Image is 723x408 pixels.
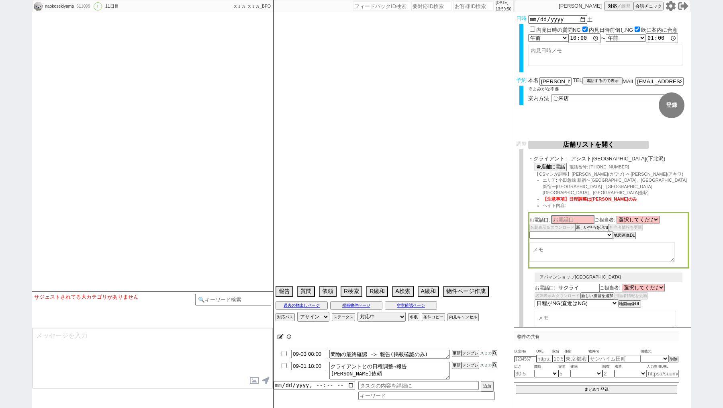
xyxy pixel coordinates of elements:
span: ※よみがな不要 [528,86,559,91]
input: 10.5 [552,355,564,363]
span: 広さ [514,364,534,370]
span: 電話番号: [PHONE_NUMBER] [569,164,629,169]
input: お電話口 [551,215,594,224]
span: ご担当者: [594,217,615,223]
span: TEL [573,77,582,83]
span: ご担当者: [600,285,620,291]
span: 構造 [615,364,647,370]
input: 2 [602,370,615,377]
span: 土 [587,16,592,23]
button: A緩和 [418,286,439,297]
span: アシスト[GEOGRAPHIC_DATA](下北沢) [571,156,689,162]
span: 建物 [570,364,602,370]
button: 物件ページ作成 [443,286,489,297]
span: 入力専用URL [647,364,679,370]
button: R緩和 [366,286,388,297]
label: 既に案内に合意 [641,27,678,33]
span: 案内方法 [528,95,549,101]
span: 調整 [516,141,527,147]
p: 13:59:50 [496,6,511,12]
span: 掲載元 [641,349,652,355]
button: 名刺表示＆ダウンロード [529,224,575,231]
span: 【CSマンが調整】[PERSON_NAME](カワヅ) -> [PERSON_NAME](アキワ) [535,172,683,176]
button: 条件コピー [422,313,445,321]
button: R検索 [341,286,362,297]
button: 地図画像DL [613,232,636,239]
button: 担当者情報を更新 [614,292,648,299]
input: 要対応ID検索 [411,1,451,11]
span: 【注意事項】日程調整は[PERSON_NAME]のみ [543,197,637,201]
span: 物件名 [588,349,641,355]
span: ヘイト内容: [543,203,566,208]
button: テンプレ [462,350,479,357]
span: 予約 [516,77,527,83]
button: 対応パス [276,313,295,321]
button: 内見キャンセル [447,313,479,321]
input: https://suumo.jp/chintai/jnc_000022489271 [647,370,679,377]
span: MAIL [623,78,635,84]
div: naokosekiyama [44,3,74,10]
span: スミカ [233,4,245,8]
p: 物件の共有 [514,332,679,341]
div: 611099 [74,3,92,10]
input: 30.5 [514,370,534,377]
button: 過去の物出しページ [276,301,328,310]
span: ・クライアント : [528,156,568,162]
p: [PERSON_NAME] [559,3,602,9]
input: 東京都港区海岸３ [564,355,588,363]
span: 本名 [528,77,539,86]
span: 会話チェック [635,3,662,9]
input: お客様ID検索 [453,1,494,11]
button: 地図画像DL [618,300,641,308]
button: ☎店舗に電話 [535,163,567,171]
button: 報告 [276,286,293,297]
button: 冬眠 [408,313,419,321]
input: https://suumo.jp/chintai/jnc_000022489271 [536,355,552,363]
b: 店舗 [541,164,551,170]
button: テンプレ [462,362,479,369]
input: サンハイム田町 [588,355,641,363]
input: 🔍キーワード検索 [195,294,271,305]
button: 更新 [452,362,462,369]
button: 候補物件ページ [330,301,382,310]
button: ステータス [332,313,355,321]
button: 質問 [297,286,315,297]
button: 会話チェック [634,2,664,10]
button: 追加 [481,381,494,392]
button: 空室確認ページ [385,301,437,310]
span: 築年 [558,364,570,370]
button: A検索 [392,286,413,297]
button: 依頼 [319,286,337,297]
button: 店舗リストを開く [528,141,649,149]
div: ! [94,2,102,10]
span: アパマンショップ[GEOGRAPHIC_DATA] [539,275,621,279]
span: URL [536,349,552,355]
input: 5 [558,370,570,377]
span: スミカ_BPO [247,4,271,8]
span: お電話口: [529,217,550,223]
span: スミカ [479,351,492,355]
span: 吹出No [514,349,536,355]
span: 住所 [564,349,588,355]
span: お電話口: [535,285,555,291]
span: スミカ [479,363,492,367]
button: 登録 [659,92,684,118]
label: 内見日時前倒しNG [589,27,633,33]
button: 新しい担当を追加 [580,292,614,299]
button: 更新 [452,350,462,357]
span: 間取 [534,364,558,370]
span: エリア: 小田急線 新宿〜[GEOGRAPHIC_DATA]、[GEOGRAPHIC_DATA] 新宿〜[GEOGRAPHIC_DATA]、[GEOGRAPHIC_DATA][GEOGRAPHI... [543,178,691,195]
button: 新しい担当を追加 [575,224,609,231]
button: 担当者情報を更新 [609,224,643,231]
button: まとめて登録 [516,385,677,394]
span: 練習 [621,3,630,9]
span: 家賃 [552,349,564,355]
span: 日時 [516,15,527,21]
div: 〜 [528,33,689,43]
input: お電話口 [557,284,600,292]
span: 対応 [608,3,617,9]
div: サジェストされてる大カテゴリがありません [34,294,195,300]
button: 対応／練習 [604,2,634,10]
button: 電話するので表示 [582,77,623,84]
label: 内見日時の質問NG [536,27,581,33]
